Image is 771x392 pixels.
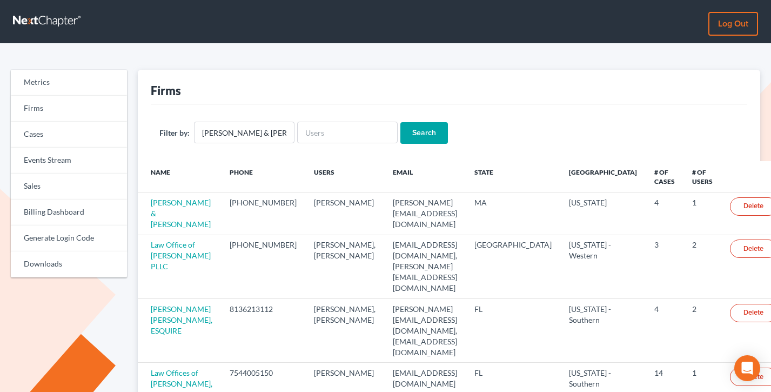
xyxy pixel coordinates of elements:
td: [PERSON_NAME], [PERSON_NAME] [305,235,384,298]
a: Sales [11,174,127,200]
a: Events Stream [11,148,127,174]
a: Downloads [11,251,127,277]
a: Billing Dashboard [11,200,127,225]
a: Generate Login Code [11,225,127,251]
td: [PERSON_NAME][EMAIL_ADDRESS][DOMAIN_NAME] [384,192,466,235]
td: [US_STATE] - Western [560,235,646,298]
td: 8136213112 [221,299,305,363]
td: [PERSON_NAME], [PERSON_NAME] [305,299,384,363]
td: MA [466,192,560,235]
a: Metrics [11,70,127,96]
div: Firms [151,83,181,98]
th: Users [305,161,384,192]
td: 4 [646,192,683,235]
td: [EMAIL_ADDRESS][DOMAIN_NAME], [PERSON_NAME][EMAIL_ADDRESS][DOMAIN_NAME] [384,235,466,298]
td: 2 [683,299,721,363]
td: [PHONE_NUMBER] [221,192,305,235]
input: Firm Name [194,122,294,143]
a: [PERSON_NAME] [PERSON_NAME], ESQUIRE [151,304,212,335]
th: Phone [221,161,305,192]
td: 2 [683,235,721,298]
div: Open Intercom Messenger [734,355,760,381]
th: State [466,161,560,192]
a: [PERSON_NAME] & [PERSON_NAME] [151,198,211,229]
td: [PHONE_NUMBER] [221,235,305,298]
a: Law Office of [PERSON_NAME] PLLC [151,240,211,271]
input: Users [297,122,398,143]
th: [GEOGRAPHIC_DATA] [560,161,646,192]
td: [GEOGRAPHIC_DATA] [466,235,560,298]
a: Firms [11,96,127,122]
input: Search [400,122,448,144]
td: 1 [683,192,721,235]
td: 3 [646,235,683,298]
td: [US_STATE] [560,192,646,235]
th: # of Users [683,161,721,192]
td: [US_STATE] - Southern [560,299,646,363]
th: # of Cases [646,161,683,192]
td: [PERSON_NAME][EMAIL_ADDRESS][DOMAIN_NAME], [EMAIL_ADDRESS][DOMAIN_NAME] [384,299,466,363]
a: Cases [11,122,127,148]
label: Filter by: [159,127,190,138]
td: FL [466,299,560,363]
th: Email [384,161,466,192]
td: 4 [646,299,683,363]
th: Name [138,161,221,192]
a: Log out [708,12,758,36]
td: [PERSON_NAME] [305,192,384,235]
